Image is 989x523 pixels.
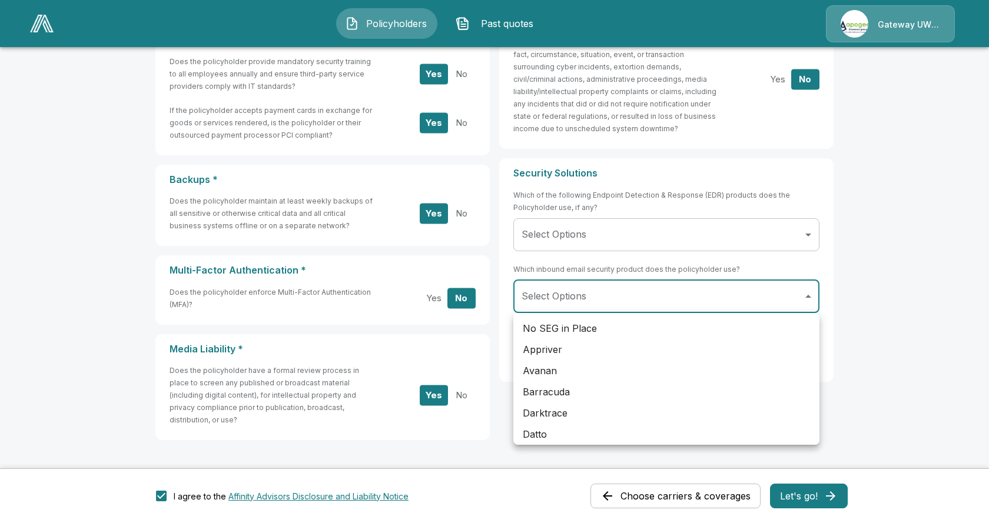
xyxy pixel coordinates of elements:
[513,318,819,339] li: No SEG in Place
[513,360,819,381] li: Avanan
[513,381,819,402] li: Barracuda
[513,339,819,360] li: Appriver
[513,424,819,445] li: Datto
[513,402,819,424] li: Darktrace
